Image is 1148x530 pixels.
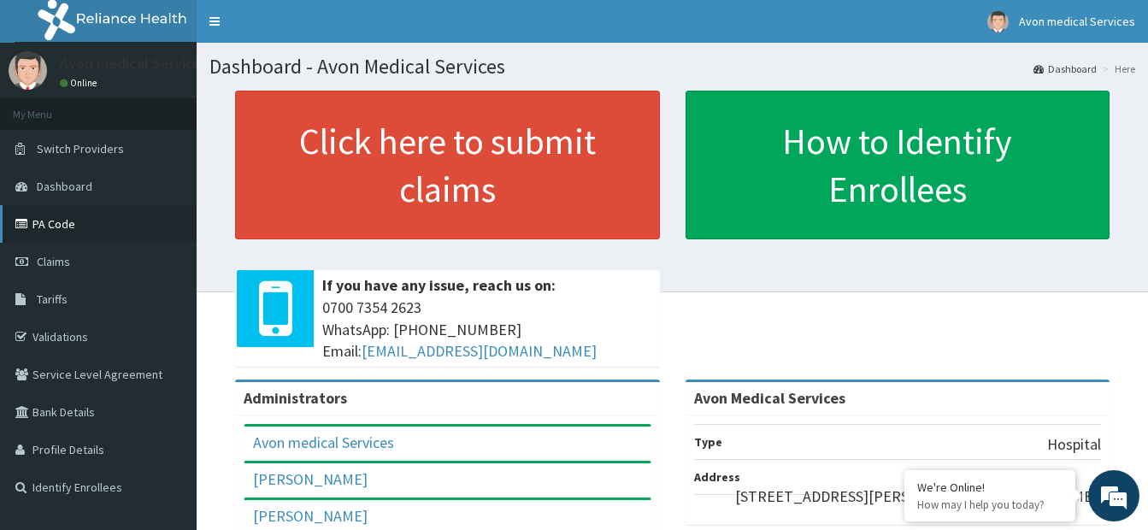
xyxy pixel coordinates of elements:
[322,297,651,362] span: 0700 7354 2623 WhatsApp: [PHONE_NUMBER] Email:
[32,85,69,128] img: d_794563401_company_1708531726252_794563401
[917,480,1063,495] div: We're Online!
[60,56,209,71] p: Avon medical Services
[322,275,556,295] b: If you have any issue, reach us on:
[9,51,47,90] img: User Image
[37,179,92,194] span: Dashboard
[735,486,1101,508] p: [STREET_ADDRESS][PERSON_NAME][PERSON_NAME].
[37,291,68,307] span: Tariffs
[89,96,287,118] div: Chat with us now
[987,11,1009,32] img: User Image
[694,469,740,485] b: Address
[362,341,597,361] a: [EMAIL_ADDRESS][DOMAIN_NAME]
[1098,62,1135,76] li: Here
[235,91,660,239] a: Click here to submit claims
[694,388,845,408] strong: Avon Medical Services
[209,56,1135,78] h1: Dashboard - Avon Medical Services
[686,91,1110,239] a: How to Identify Enrollees
[9,350,326,410] textarea: Type your message and hit 'Enter'
[37,254,70,269] span: Claims
[99,157,236,330] span: We're online!
[917,498,1063,512] p: How may I help you today?
[37,141,124,156] span: Switch Providers
[1033,62,1097,76] a: Dashboard
[253,469,368,489] a: [PERSON_NAME]
[694,434,722,450] b: Type
[1019,14,1135,29] span: Avon medical Services
[244,388,347,408] b: Administrators
[280,9,321,50] div: Minimize live chat window
[60,77,101,89] a: Online
[1047,433,1101,456] p: Hospital
[253,433,394,452] a: Avon medical Services
[253,506,368,526] a: [PERSON_NAME]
